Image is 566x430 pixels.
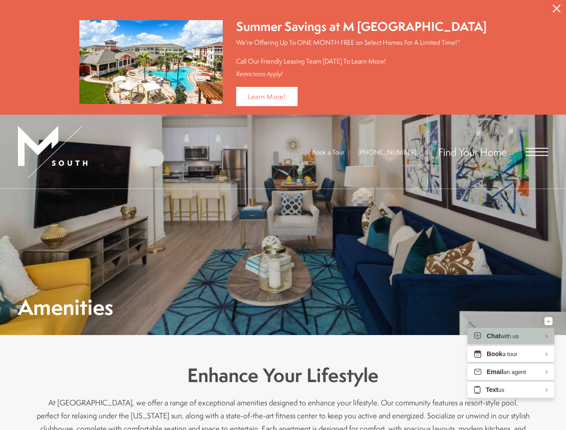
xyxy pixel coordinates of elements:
[438,145,507,159] a: Find Your Home
[18,126,87,178] img: MSouth
[358,147,416,157] a: Call Us at 813-570-8014
[236,38,487,66] p: We're Offering Up To ONE MONTH FREE on Select Homes For A Limited Time!* Call Our Friendly Leasin...
[236,18,487,35] div: Summer Savings at M [GEOGRAPHIC_DATA]
[79,20,223,104] img: Summer Savings at M South Apartments
[37,362,530,389] h3: Enhance Your Lifestyle
[526,148,548,156] button: Open Menu
[236,87,298,106] a: Learn More!
[358,147,416,157] span: [PHONE_NUMBER]
[236,70,487,78] div: Restrictions Apply!
[312,147,345,157] a: Book a Tour
[18,297,113,317] h1: Amenities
